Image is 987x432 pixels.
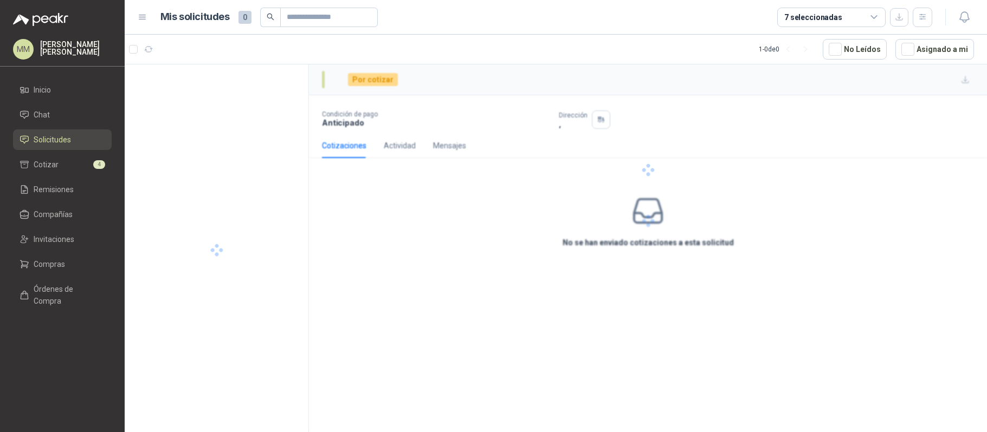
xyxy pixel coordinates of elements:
a: Inicio [13,80,112,100]
a: Remisiones [13,179,112,200]
h1: Mis solicitudes [160,9,230,25]
img: Logo peakr [13,13,68,26]
span: Órdenes de Compra [34,283,101,307]
div: MM [13,39,34,60]
span: Invitaciones [34,233,74,245]
span: Compañías [34,208,73,220]
div: 7 seleccionadas [784,11,842,23]
a: Solicitudes [13,129,112,150]
span: search [267,13,274,21]
span: Compras [34,258,65,270]
a: Órdenes de Compra [13,279,112,311]
button: No Leídos [823,39,887,60]
a: Compras [13,254,112,274]
span: 4 [93,160,105,169]
span: Inicio [34,84,51,96]
div: 1 - 0 de 0 [759,41,814,58]
button: Asignado a mi [895,39,974,60]
p: [PERSON_NAME] [PERSON_NAME] [40,41,112,56]
a: Cotizar4 [13,154,112,175]
span: Cotizar [34,159,59,171]
a: Compañías [13,204,112,225]
a: Invitaciones [13,229,112,250]
span: 0 [238,11,251,24]
span: Solicitudes [34,134,71,146]
a: Chat [13,104,112,125]
span: Remisiones [34,184,74,195]
span: Chat [34,109,50,121]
